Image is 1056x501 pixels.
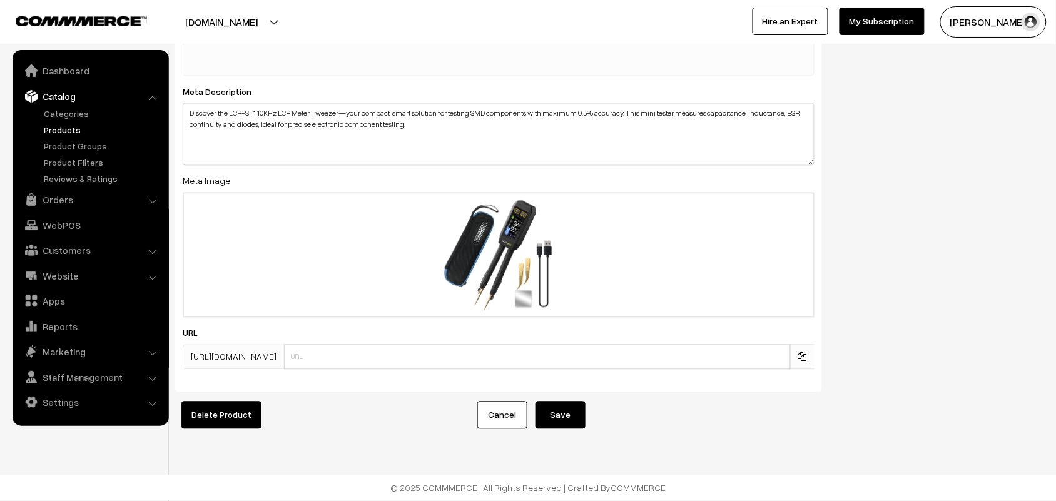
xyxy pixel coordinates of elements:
[16,315,165,338] a: Reports
[16,340,165,363] a: Marketing
[41,123,165,136] a: Products
[41,139,165,153] a: Product Groups
[16,188,165,211] a: Orders
[16,290,165,312] a: Apps
[536,402,586,429] button: Save
[940,6,1047,38] button: [PERSON_NAME]
[41,172,165,185] a: Reviews & Ratings
[183,345,284,370] span: [URL][DOMAIN_NAME]
[16,85,165,108] a: Catalog
[183,85,267,98] label: Meta Description
[753,8,828,35] a: Hire an Expert
[41,107,165,120] a: Categories
[1022,13,1040,31] img: user
[16,391,165,413] a: Settings
[141,6,302,38] button: [DOMAIN_NAME]
[183,175,230,188] label: Meta Image
[181,402,261,429] button: Delete Product
[16,265,165,287] a: Website
[16,16,147,26] img: COMMMERCE
[16,239,165,261] a: Customers
[477,402,527,429] a: Cancel
[183,326,213,340] label: URL
[183,103,815,166] textarea: Discover the LCR-ST1 10KHz LCR Meter Tweezer—your compact, smart solution for testing SMD compone...
[16,59,165,82] a: Dashboard
[16,214,165,236] a: WebPOS
[840,8,925,35] a: My Subscription
[16,13,125,28] a: COMMMERCE
[16,366,165,388] a: Staff Management
[611,483,666,493] a: COMMMERCE
[284,345,791,370] input: URL
[41,156,165,169] a: Product Filters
